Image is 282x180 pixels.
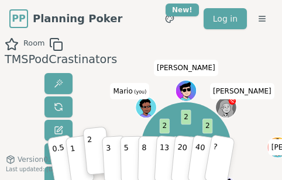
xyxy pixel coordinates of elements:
[5,51,117,68] div: TMSPodCrastinators
[159,8,180,29] button: New!
[69,140,79,180] p: 1
[174,134,198,143] p: Majority
[158,139,170,179] p: 13
[210,83,274,99] span: Click to change your name
[82,126,111,175] button: 2
[208,139,219,178] p: ?
[136,98,156,117] button: Click to change your avatar
[44,143,73,164] button: Watch only
[191,139,206,179] p: 40
[12,12,25,26] span: PP
[105,140,112,179] p: 3
[6,155,61,164] button: Version0.9.2
[18,155,61,164] span: Version 0.9.2
[202,119,212,133] span: 2
[44,120,73,141] button: Change name
[9,9,122,28] a: PPPlanning Poker
[5,37,19,51] button: Add as favourite
[160,119,170,133] span: 2
[166,4,199,16] div: New!
[181,110,191,124] span: 2
[87,131,95,171] p: 2
[44,73,73,94] button: Reveal votes
[204,8,247,29] a: Log in
[154,60,218,76] span: Click to change your name
[133,89,147,95] span: (you)
[174,139,188,179] p: 20
[33,11,122,27] span: Planning Poker
[123,140,129,179] p: 5
[44,96,73,117] button: Reset votes
[23,37,44,51] span: Room
[110,83,149,99] span: Click to change your name
[6,166,66,172] span: Last updated: [DATE]
[141,140,146,179] p: 8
